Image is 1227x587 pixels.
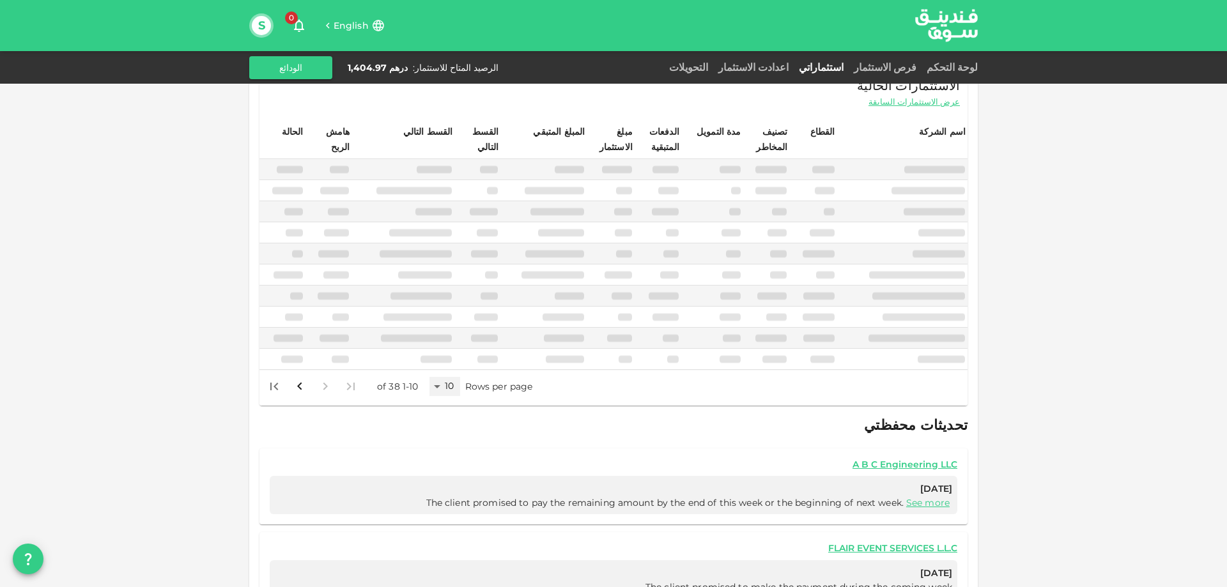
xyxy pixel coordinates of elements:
div: مدة التمويل [697,124,741,139]
img: logo [899,1,994,50]
a: logo [915,1,978,50]
button: question [13,544,43,574]
a: اعدادت الاستثمار [713,61,794,73]
div: القسط التالي [403,124,453,139]
p: Rows per page [465,380,533,393]
div: المبلغ المتبقي [533,124,585,139]
p: 1-10 of 38 [377,380,419,393]
a: A B C Engineering LLC [270,459,957,471]
div: الحالة [272,124,304,139]
div: القطاع [803,124,835,139]
span: 0 [285,11,298,24]
div: مبلغ الاستثمار [589,124,632,155]
div: 10 [429,377,460,395]
div: القسط التالي [456,124,498,155]
div: اسم الشركة [919,124,966,139]
span: الاستثمارات الحالية [857,75,960,96]
button: Go to next page [287,374,313,399]
span: English [334,20,369,31]
div: تصنيف المخاطر [745,124,788,155]
span: [DATE] [275,481,952,497]
span: عرض الاستثمارات السابقة [868,96,960,108]
span: تحديثات محفظتي [864,416,968,434]
div: هامش الربح [307,124,350,155]
span: The client promised to pay the remaining amount by the end of this week or the beginning of next ... [426,497,952,508]
div: الدفعات المتبقية [637,124,679,155]
a: لوحة التحكم [922,61,978,73]
a: FLAIR EVENT SERVICES L.L.C [270,542,957,554]
button: S [252,16,271,35]
button: الودائع [249,56,332,79]
a: التحويلات [664,61,713,73]
a: استثماراتي [794,61,849,73]
button: Go to last page [261,374,287,399]
button: 0 [286,13,312,38]
div: درهم 1,404.97 [348,61,408,74]
div: الرصيد المتاح للاستثمار : [413,61,498,74]
span: [DATE] [275,565,952,581]
a: فرص الاستثمار [849,61,922,73]
a: See more [906,497,950,508]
